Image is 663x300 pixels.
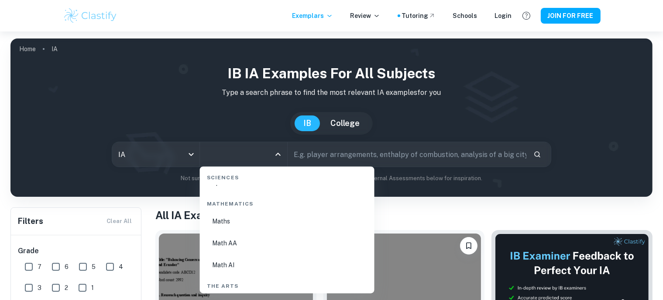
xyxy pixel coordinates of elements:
h1: All IA Examples [155,207,653,223]
div: Mathematics [203,193,371,211]
h1: IB IA examples for all subjects [17,63,646,84]
a: Tutoring [402,11,436,21]
h6: Grade [18,246,135,256]
div: The Arts [203,275,371,293]
img: profile cover [10,38,653,197]
a: Home [19,43,36,55]
li: Maths [203,211,371,231]
h6: Filters [18,215,43,227]
button: Search [530,147,545,162]
p: Review [350,11,380,21]
span: 6 [65,262,69,272]
span: 3 [38,283,41,293]
span: 5 [92,262,96,272]
span: 2 [65,283,68,293]
button: Help and Feedback [519,8,534,23]
p: IA [52,44,58,54]
li: Math AI [203,255,371,275]
p: Not sure what to search for? You can always look through our example Internal Assessments below f... [17,174,646,183]
a: Login [495,11,512,21]
div: IA [112,142,199,167]
a: Schools [453,11,477,21]
p: Exemplars [292,11,333,21]
button: Please log in to bookmark exemplars [460,237,477,255]
button: College [322,115,368,131]
button: Close [272,148,284,160]
input: E.g. player arrangements, enthalpy of combustion, analysis of a big city... [288,142,526,167]
span: 1 [91,283,94,293]
button: JOIN FOR FREE [541,8,601,24]
button: IB [295,115,320,131]
p: Type a search phrase to find the most relevant IA examples for you [17,87,646,98]
span: 4 [119,262,123,272]
div: Sciences [203,167,371,185]
img: Clastify logo [63,7,118,24]
span: 7 [38,262,41,272]
li: Math AA [203,233,371,253]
